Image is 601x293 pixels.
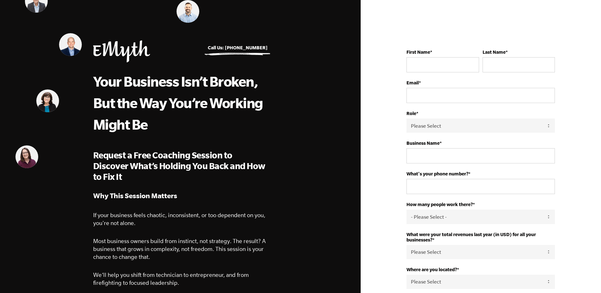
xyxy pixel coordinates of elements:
img: Donna Uzelac, EMyth Business Coach [36,89,59,112]
strong: Where are you located? [406,267,457,272]
strong: Role [406,111,416,116]
strong: What's your phone number? [406,171,468,176]
strong: What were your total revenues last year (in USD) for all your businesses? [406,232,536,242]
img: Jonathan Slater, EMyth Business Coach [59,33,82,56]
strong: First Name [406,49,430,55]
strong: Business Name [406,140,440,146]
span: If your business feels chaotic, inconsistent, or too dependent on you, you're not alone. [93,212,265,226]
strong: Last Name [483,49,506,55]
span: Request a Free Coaching Session to Discover What’s Holding You Back and How to Fix It [93,150,265,181]
strong: How many people work there? [406,202,473,207]
strong: Why This Session Matters [93,192,177,199]
iframe: Chat Widget [569,263,601,293]
img: EMyth [93,40,150,62]
a: Call Us: [PHONE_NUMBER] [208,45,267,50]
span: Your Business Isn’t Broken, But the Way You’re Working Might Be [93,73,263,132]
img: Melinda Lawson, EMyth Business Coach [15,145,38,168]
span: Most business owners build from instinct, not strategy. The result? A business that grows in comp... [93,238,266,260]
span: We’ll help you shift from technician to entrepreneur, and from firefighting to focused leadership. [93,272,249,286]
strong: Email [406,80,419,85]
